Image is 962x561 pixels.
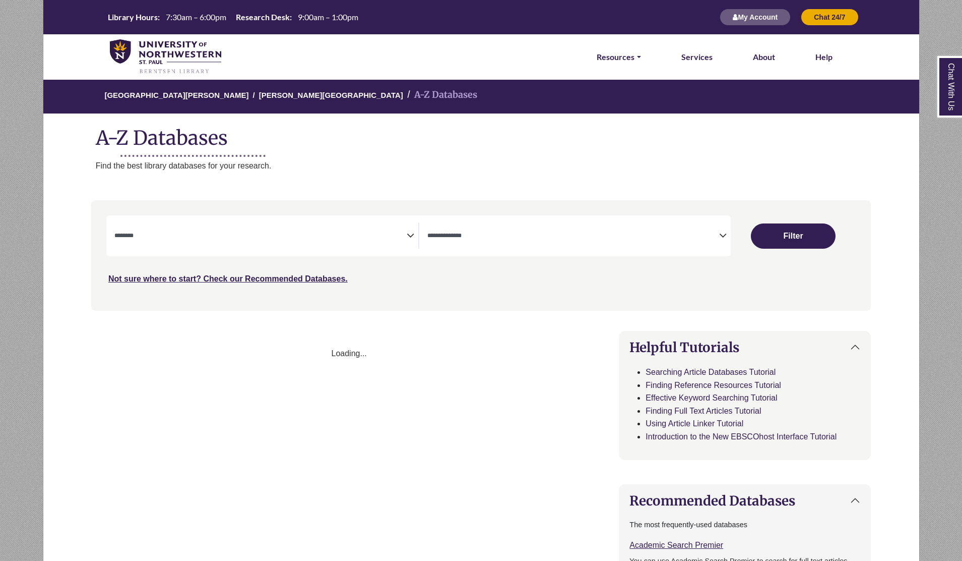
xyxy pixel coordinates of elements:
[403,88,477,102] li: A-Z Databases
[646,419,743,428] a: Using Article Linker Tutorial
[597,50,640,64] a: Resources
[91,200,871,310] nav: Search filters
[619,485,870,517] button: Recommended Databases
[646,432,837,441] a: Introduction to the New EBSCOhost Interface Tutorial
[751,223,836,249] button: Submit for Search Results
[232,12,292,22] th: Research Desk:
[646,368,776,376] a: Searching Article Databases Tutorial
[646,394,777,402] a: Effective Keyword Searching Tutorial
[96,159,919,173] p: Find the best library databases for your research.
[753,50,775,64] a: About
[43,119,919,149] h1: A-Z Databases
[646,381,781,389] a: Finding Reference Resources Tutorial
[259,89,403,99] a: [PERSON_NAME][GEOGRAPHIC_DATA]
[629,541,723,549] a: Academic Search Premier
[720,13,791,21] a: My Account
[43,79,919,114] nav: breadcrumb
[104,89,248,99] a: [GEOGRAPHIC_DATA][PERSON_NAME]
[619,331,870,363] button: Helpful Tutorials
[104,12,160,22] th: Library Hours:
[104,12,362,21] table: Hours Today
[815,50,832,64] a: Help
[646,407,761,415] a: Finding Full Text Articles Tutorial
[108,274,348,283] a: Not sure where to start? Check our Recommended Databases.
[681,50,713,64] a: Services
[801,13,858,21] a: Chat 24/7
[298,12,358,22] span: 9:00am – 1:00pm
[629,519,860,531] p: The most frequently-used databases
[91,347,607,360] div: Loading...
[427,233,720,241] textarea: Filter
[166,12,226,22] span: 7:30am – 6:00pm
[114,233,407,241] textarea: Filter
[110,39,221,75] img: library_home
[104,12,362,23] a: Hours Today
[801,9,858,26] button: Chat 24/7
[720,9,791,26] button: My Account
